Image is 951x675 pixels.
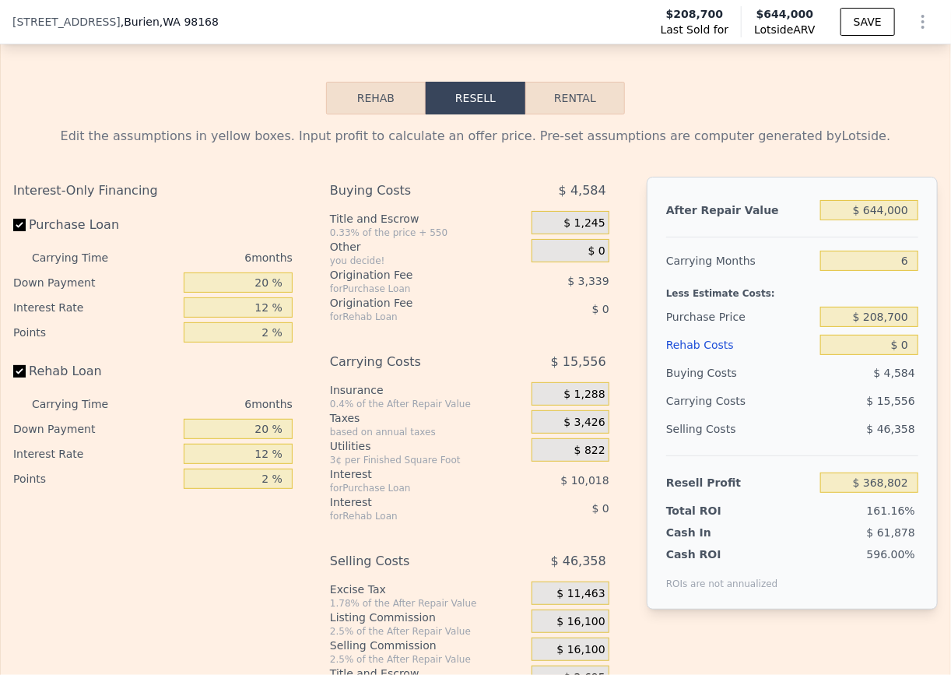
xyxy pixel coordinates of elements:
[330,211,525,227] div: Title and Escrow
[666,387,758,415] div: Carrying Costs
[330,398,525,410] div: 0.4% of the After Repair Value
[330,494,494,510] div: Interest
[666,503,758,519] div: Total ROI
[330,177,494,205] div: Buying Costs
[568,275,609,287] span: $ 3,339
[160,16,219,28] span: , WA 98168
[330,653,525,666] div: 2.5% of the After Repair Value
[561,474,609,487] span: $ 10,018
[330,597,525,610] div: 1.78% of the After Repair Value
[32,245,128,270] div: Carrying Time
[666,562,778,590] div: ROIs are not annualized
[867,526,915,539] span: $ 61,878
[867,548,915,561] span: 596.00%
[330,255,525,267] div: you decide!
[13,295,177,320] div: Interest Rate
[134,392,293,417] div: 6 months
[330,267,494,283] div: Origination Fee
[330,454,525,466] div: 3¢ per Finished Square Foot
[330,311,494,323] div: for Rehab Loan
[13,365,26,378] input: Rehab Loan
[330,239,525,255] div: Other
[330,610,525,625] div: Listing Commission
[874,367,915,379] span: $ 4,584
[557,587,605,601] span: $ 11,463
[13,211,177,239] label: Purchase Loan
[330,438,525,454] div: Utilities
[666,359,814,387] div: Buying Costs
[666,469,814,497] div: Resell Profit
[330,283,494,295] div: for Purchase Loan
[907,6,939,37] button: Show Options
[330,295,494,311] div: Origination Fee
[557,615,605,629] span: $ 16,100
[426,82,525,114] button: Resell
[754,22,815,37] span: Lotside ARV
[564,416,605,430] span: $ 3,426
[756,8,814,20] span: $644,000
[666,247,814,275] div: Carrying Months
[13,417,177,441] div: Down Payment
[13,441,177,466] div: Interest Rate
[559,177,606,205] span: $ 4,584
[12,14,121,30] span: [STREET_ADDRESS]
[13,270,177,295] div: Down Payment
[330,410,525,426] div: Taxes
[121,14,219,30] span: , Burien
[330,547,494,575] div: Selling Costs
[666,275,918,303] div: Less Estimate Costs:
[564,216,605,230] span: $ 1,245
[330,482,494,494] div: for Purchase Loan
[666,525,758,540] div: Cash In
[551,547,606,575] span: $ 46,358
[666,547,778,562] div: Cash ROI
[666,331,814,359] div: Rehab Costs
[13,177,293,205] div: Interest-Only Financing
[564,388,605,402] span: $ 1,288
[326,82,426,114] button: Rehab
[32,392,128,417] div: Carrying Time
[867,504,915,517] span: 161.16%
[867,423,915,435] span: $ 46,358
[592,502,609,515] span: $ 0
[330,227,525,239] div: 0.33% of the price + 550
[330,466,494,482] div: Interest
[13,320,177,345] div: Points
[330,625,525,638] div: 2.5% of the After Repair Value
[330,638,525,653] div: Selling Commission
[525,82,625,114] button: Rental
[666,6,724,22] span: $208,700
[13,466,177,491] div: Points
[592,303,609,315] span: $ 0
[330,348,494,376] div: Carrying Costs
[13,127,938,146] div: Edit the assumptions in yellow boxes. Input profit to calculate an offer price. Pre-set assumptio...
[13,219,26,231] input: Purchase Loan
[330,510,494,522] div: for Rehab Loan
[588,244,605,258] span: $ 0
[330,382,525,398] div: Insurance
[134,245,293,270] div: 6 months
[574,444,605,458] span: $ 822
[330,426,525,438] div: based on annual taxes
[666,303,814,331] div: Purchase Price
[840,8,895,36] button: SAVE
[330,582,525,597] div: Excise Tax
[666,415,814,443] div: Selling Costs
[551,348,606,376] span: $ 15,556
[557,643,605,657] span: $ 16,100
[867,395,915,407] span: $ 15,556
[661,22,729,37] span: Last Sold for
[13,357,177,385] label: Rehab Loan
[666,196,814,224] div: After Repair Value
